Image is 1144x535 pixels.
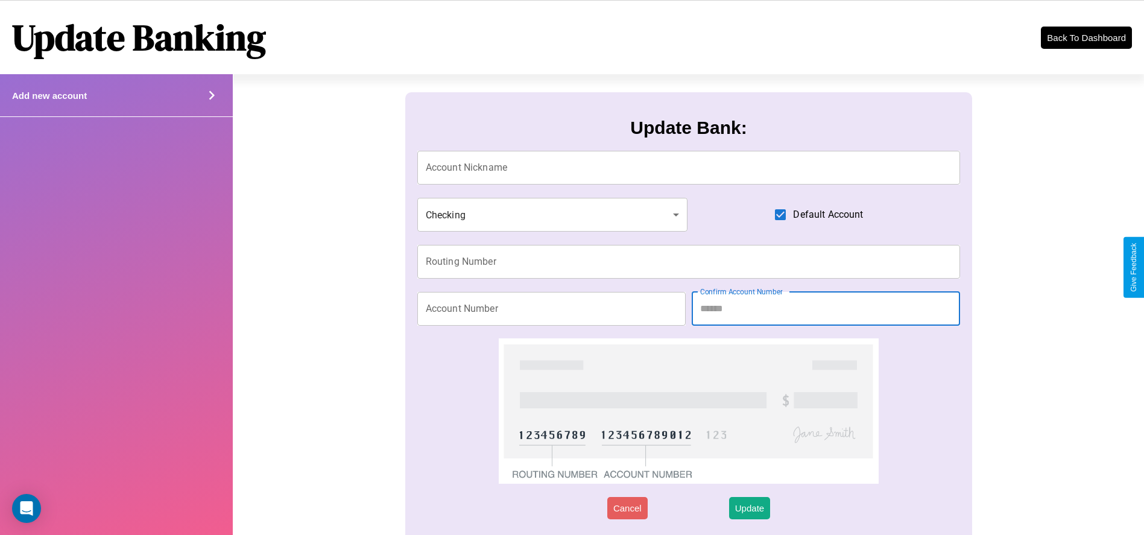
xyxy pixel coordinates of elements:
[12,90,87,101] h4: Add new account
[700,286,783,297] label: Confirm Account Number
[499,338,879,484] img: check
[12,13,266,62] h1: Update Banking
[12,494,41,523] div: Open Intercom Messenger
[1041,27,1132,49] button: Back To Dashboard
[630,118,747,138] h3: Update Bank:
[1130,243,1138,292] div: Give Feedback
[417,198,687,232] div: Checking
[793,207,863,222] span: Default Account
[607,497,648,519] button: Cancel
[729,497,770,519] button: Update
